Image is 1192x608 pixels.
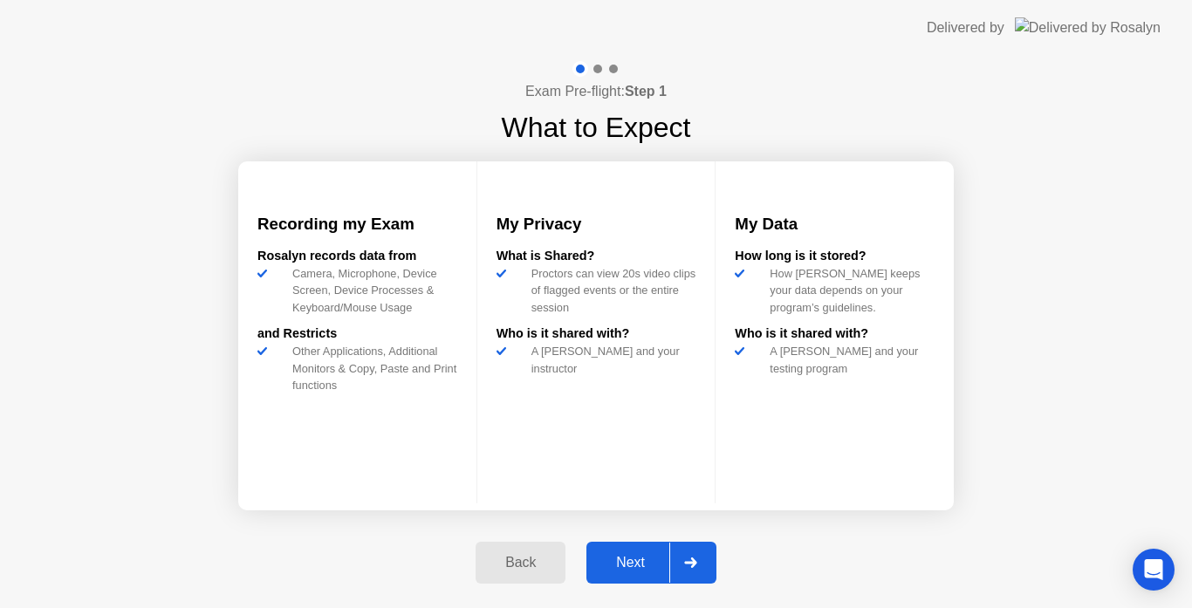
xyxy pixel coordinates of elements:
div: Rosalyn records data from [257,247,457,266]
div: Camera, Microphone, Device Screen, Device Processes & Keyboard/Mouse Usage [285,265,457,316]
div: Who is it shared with? [735,324,935,344]
div: Delivered by [927,17,1004,38]
button: Next [586,542,716,584]
h4: Exam Pre-flight: [525,81,667,102]
h3: My Data [735,212,935,236]
b: Step 1 [625,84,667,99]
img: Delivered by Rosalyn [1015,17,1161,38]
div: Next [592,555,669,570]
div: A [PERSON_NAME] and your instructor [524,343,696,376]
div: A [PERSON_NAME] and your testing program [763,343,935,376]
h1: What to Expect [502,106,691,148]
div: How [PERSON_NAME] keeps your data depends on your program’s guidelines. [763,265,935,316]
div: and Restricts [257,324,457,344]
div: What is Shared? [497,247,696,266]
div: Other Applications, Additional Monitors & Copy, Paste and Print functions [285,343,457,393]
div: Back [481,555,560,570]
div: Who is it shared with? [497,324,696,344]
div: How long is it stored? [735,247,935,266]
h3: Recording my Exam [257,212,457,236]
div: Open Intercom Messenger [1133,549,1175,591]
h3: My Privacy [497,212,696,236]
button: Back [476,542,565,584]
div: Proctors can view 20s video clips of flagged events or the entire session [524,265,696,316]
